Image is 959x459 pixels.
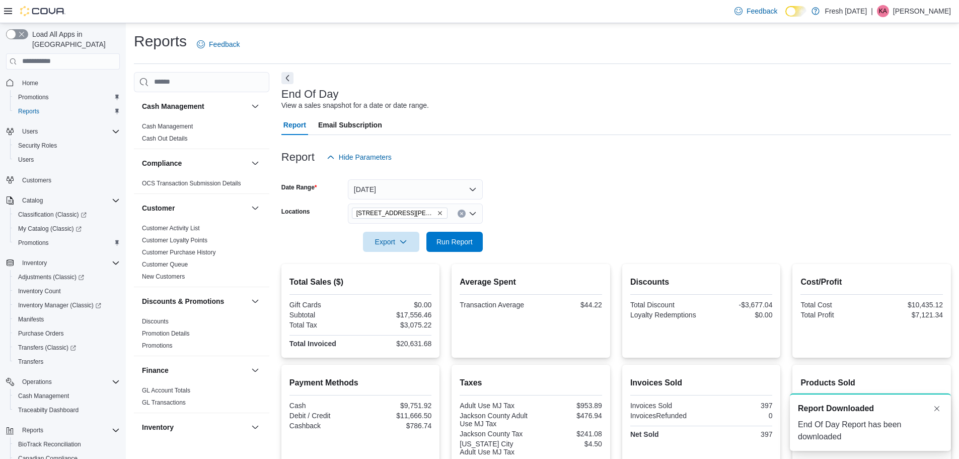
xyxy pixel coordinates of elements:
a: Inventory Manager (Classic) [14,299,105,311]
span: Transfers (Classic) [14,342,120,354]
div: Invoices Sold [630,402,699,410]
button: Finance [142,365,247,375]
h3: Inventory [142,422,174,432]
a: Inventory Count [14,285,65,297]
h2: Payment Methods [289,377,432,389]
span: BioTrack Reconciliation [14,438,120,450]
div: Cashback [289,422,358,430]
button: Compliance [249,157,261,169]
div: Transaction Average [460,301,529,309]
button: Compliance [142,158,247,168]
span: Promotions [14,91,120,103]
button: Users [18,125,42,138]
a: Users [14,154,38,166]
button: Finance [249,364,261,376]
span: Promotions [18,239,49,247]
span: Cash Management [14,390,120,402]
span: Home [22,79,38,87]
span: Report [283,115,306,135]
strong: Net Sold [630,430,659,438]
p: [PERSON_NAME] [893,5,951,17]
h2: Cost/Profit [800,276,943,288]
div: Discounts & Promotions [134,315,269,356]
a: Home [18,77,42,89]
h2: Discounts [630,276,773,288]
h3: Compliance [142,158,182,168]
h2: Taxes [460,377,602,389]
span: Operations [18,376,120,388]
button: Catalog [2,193,124,208]
span: Adjustments (Classic) [14,271,120,283]
span: Customer Purchase History [142,248,216,256]
div: $953.89 [533,402,602,410]
span: Transfers (Classic) [18,344,76,352]
span: Promotions [142,342,173,350]
div: [US_STATE] City Adult Use MJ Tax [460,440,529,456]
button: Users [2,124,124,139]
button: Reports [18,424,47,436]
div: $44.22 [533,301,602,309]
a: GL Transactions [142,399,186,406]
div: Cash [289,402,358,410]
button: Customer [249,202,261,214]
h3: Cash Management [142,101,204,111]
a: Promotions [14,91,53,103]
span: Security Roles [18,142,57,150]
button: Transfers [10,355,124,369]
div: Kierra Adams [877,5,889,17]
button: Clear input [458,210,466,218]
span: Cash Management [142,122,193,130]
a: Transfers (Classic) [10,341,124,355]
span: Feedback [209,39,240,49]
button: Purchase Orders [10,326,124,341]
span: GL Transactions [142,399,186,407]
div: View a sales snapshot for a date or date range. [281,100,429,111]
span: Email Subscription [318,115,382,135]
button: Reports [10,104,124,118]
a: Cash Management [14,390,73,402]
span: Purchase Orders [14,327,120,340]
span: Classification (Classic) [18,211,87,219]
span: My Catalog (Classic) [14,223,120,235]
span: Inventory [18,257,120,269]
span: GL Account Totals [142,386,190,395]
span: Inventory Count [18,287,61,295]
a: Adjustments (Classic) [10,270,124,284]
img: Cova [20,6,65,16]
div: 0 [703,412,772,420]
div: $7,121.34 [874,311,943,319]
button: Reports [2,423,124,437]
span: Reports [18,107,39,115]
h3: Report [281,151,315,163]
div: $17,556.46 [362,311,431,319]
a: Cash Out Details [142,135,188,142]
button: Export [363,232,419,252]
span: Users [14,154,120,166]
button: Promotions [10,90,124,104]
button: Manifests [10,312,124,326]
div: Compliance [134,177,269,193]
a: Security Roles [14,140,61,152]
div: $476.94 [533,412,602,420]
div: 397 [703,402,772,410]
div: Loyalty Redemptions [630,311,699,319]
h3: End Of Day [281,88,339,100]
span: Hide Parameters [339,152,392,162]
span: Cash Out Details [142,135,188,143]
h2: Total Sales ($) [289,276,432,288]
a: Customer Loyalty Points [142,237,207,244]
span: Users [18,125,120,138]
button: Run Report [426,232,483,252]
button: Cash Management [10,389,124,403]
span: New Customers [142,273,185,281]
div: Total Tax [289,321,358,329]
span: Promotion Details [142,330,190,338]
div: Total Discount [630,301,699,309]
span: OCS Transaction Submission Details [142,179,241,187]
span: Manifests [18,315,44,323]
span: Reports [14,105,120,117]
span: Users [22,127,38,136]
div: Jackson County Tax [460,430,529,438]
div: $0.00 [703,311,772,319]
span: [STREET_ADDRESS][PERSON_NAME] [356,208,435,218]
